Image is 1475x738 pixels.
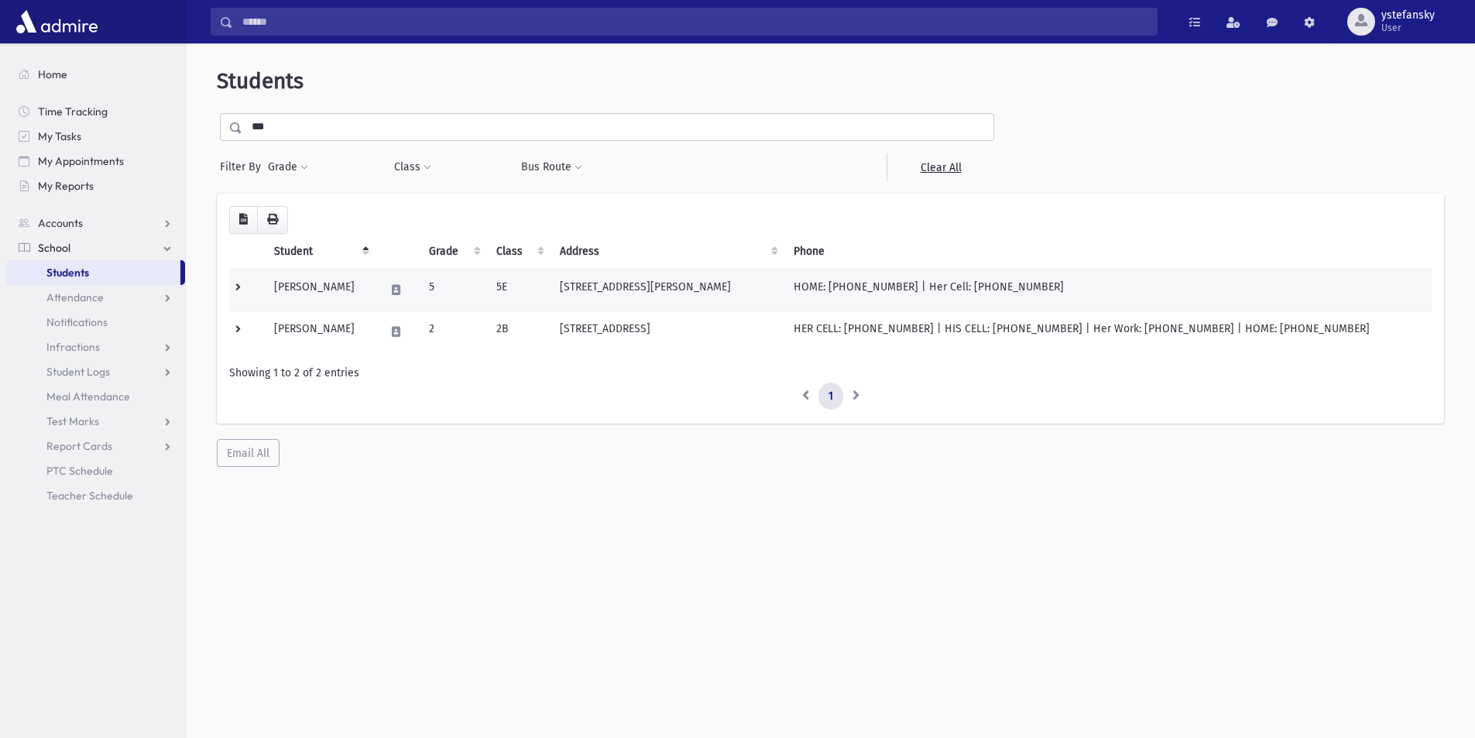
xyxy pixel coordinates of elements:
[6,483,185,508] a: Teacher Schedule
[818,383,843,410] a: 1
[6,211,185,235] a: Accounts
[38,216,83,230] span: Accounts
[267,153,309,181] button: Grade
[265,269,376,311] td: [PERSON_NAME]
[6,124,185,149] a: My Tasks
[420,234,487,269] th: Grade: activate to sort column ascending
[487,311,551,352] td: 2B
[46,489,133,503] span: Teacher Schedule
[46,315,108,329] span: Notifications
[46,439,112,453] span: Report Cards
[1381,9,1435,22] span: ystefansky
[38,179,94,193] span: My Reports
[6,149,185,173] a: My Appointments
[784,269,1432,311] td: HOME: [PHONE_NUMBER] | Her Cell: [PHONE_NUMBER]
[38,154,124,168] span: My Appointments
[487,234,551,269] th: Class: activate to sort column ascending
[38,67,67,81] span: Home
[46,340,100,354] span: Infractions
[6,384,185,409] a: Meal Attendance
[6,173,185,198] a: My Reports
[6,359,185,384] a: Student Logs
[6,62,185,87] a: Home
[784,311,1432,352] td: HER CELL: [PHONE_NUMBER] | HIS CELL: [PHONE_NUMBER] | Her Work: [PHONE_NUMBER] | HOME: [PHONE_NUM...
[6,235,185,260] a: School
[46,365,110,379] span: Student Logs
[229,365,1432,381] div: Showing 1 to 2 of 2 entries
[46,390,130,403] span: Meal Attendance
[220,159,267,175] span: Filter By
[420,269,487,311] td: 5
[46,290,104,304] span: Attendance
[265,311,376,352] td: [PERSON_NAME]
[257,206,288,234] button: Print
[420,311,487,352] td: 2
[393,153,432,181] button: Class
[6,458,185,483] a: PTC Schedule
[520,153,583,181] button: Bus Route
[6,434,185,458] a: Report Cards
[233,8,1157,36] input: Search
[6,260,180,285] a: Students
[265,234,376,269] th: Student: activate to sort column descending
[46,414,99,428] span: Test Marks
[38,129,81,143] span: My Tasks
[1381,22,1435,34] span: User
[46,266,89,280] span: Students
[887,153,994,181] a: Clear All
[12,6,101,37] img: AdmirePro
[217,68,304,94] span: Students
[229,206,258,234] button: CSV
[6,99,185,124] a: Time Tracking
[6,335,185,359] a: Infractions
[38,105,108,118] span: Time Tracking
[784,234,1432,269] th: Phone
[6,409,185,434] a: Test Marks
[551,234,784,269] th: Address: activate to sort column ascending
[46,464,113,478] span: PTC Schedule
[6,285,185,310] a: Attendance
[487,269,551,311] td: 5E
[38,241,70,255] span: School
[551,269,784,311] td: [STREET_ADDRESS][PERSON_NAME]
[551,311,784,352] td: [STREET_ADDRESS]
[217,439,280,467] button: Email All
[6,310,185,335] a: Notifications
